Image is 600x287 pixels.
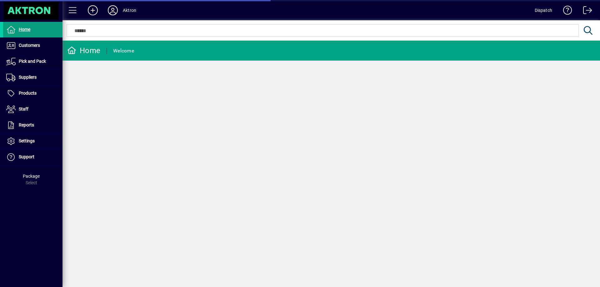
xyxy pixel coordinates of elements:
[83,5,103,16] button: Add
[3,86,62,101] a: Products
[67,46,100,56] div: Home
[3,70,62,85] a: Suppliers
[19,154,34,159] span: Support
[19,75,37,80] span: Suppliers
[3,54,62,69] a: Pick and Pack
[19,91,37,96] span: Products
[19,27,30,32] span: Home
[578,1,592,22] a: Logout
[3,117,62,133] a: Reports
[19,43,40,48] span: Customers
[23,174,40,179] span: Package
[535,5,552,15] div: Dispatch
[3,149,62,165] a: Support
[19,122,34,127] span: Reports
[3,38,62,53] a: Customers
[3,133,62,149] a: Settings
[558,1,572,22] a: Knowledge Base
[19,106,28,111] span: Staff
[113,46,134,56] div: Welcome
[19,138,35,143] span: Settings
[103,5,123,16] button: Profile
[3,101,62,117] a: Staff
[123,5,136,15] div: Aktron
[19,59,46,64] span: Pick and Pack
